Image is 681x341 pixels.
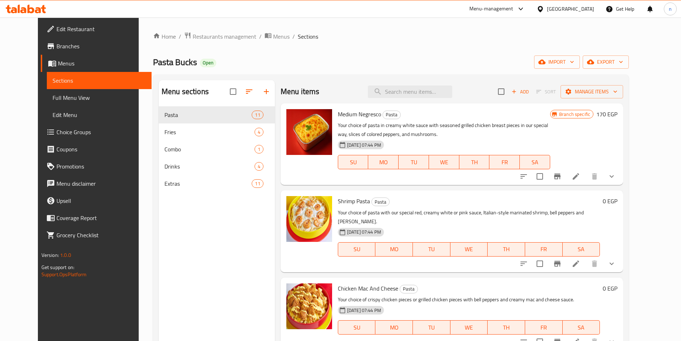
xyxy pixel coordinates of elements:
[413,242,450,257] button: TU
[492,157,517,167] span: FR
[159,175,275,192] div: Extras11
[525,242,563,257] button: FR
[341,244,373,254] span: SU
[159,141,275,158] div: Combo1
[241,83,258,100] span: Sort sections
[566,322,597,333] span: SA
[338,121,550,139] p: Your choice of pasta in creamy white sauce with seasoned grilled chicken breast pieces in our spe...
[534,55,580,69] button: import
[549,255,566,272] button: Branch-specific-item
[515,168,532,185] button: sort-choices
[378,322,410,333] span: MO
[413,320,450,335] button: TU
[338,109,381,120] span: Medium Negresco
[164,145,255,154] span: Combo
[259,32,262,41] li: /
[378,244,410,254] span: MO
[490,322,522,333] span: TH
[255,145,263,154] div: items
[338,155,369,169] button: SU
[490,244,522,254] span: TH
[159,103,275,195] nav: Menu sections
[153,32,629,41] nav: breadcrumb
[41,209,152,226] a: Coverage Report
[371,157,396,167] span: MO
[226,84,241,99] span: Select all sections
[450,242,488,257] button: WE
[41,250,59,260] span: Version:
[255,163,263,170] span: 4
[450,320,488,335] button: WE
[368,155,399,169] button: MO
[41,270,87,279] a: Support.OpsPlatform
[164,179,252,188] div: Extras
[184,32,256,41] a: Restaurants management
[41,175,152,192] a: Menu disclaimer
[338,320,376,335] button: SU
[56,196,146,205] span: Upsell
[164,162,255,171] span: Drinks
[338,196,370,206] span: Shrimp Pasta
[566,244,597,254] span: SA
[53,111,146,119] span: Edit Menu
[459,155,490,169] button: TH
[341,322,373,333] span: SU
[252,111,263,119] div: items
[286,109,332,155] img: Medium Negresco
[41,158,152,175] a: Promotions
[255,146,263,153] span: 1
[494,84,509,99] span: Select section
[383,111,400,119] span: Pasta
[528,244,560,254] span: FR
[179,32,181,41] li: /
[255,162,263,171] div: items
[488,242,525,257] button: TH
[523,157,547,167] span: SA
[368,86,452,98] input: search
[556,111,593,118] span: Branch specific
[338,283,398,294] span: Chicken Mac And Cheese
[509,86,532,97] button: Add
[338,242,376,257] button: SU
[41,263,74,272] span: Get support on:
[462,157,487,167] span: TH
[60,250,71,260] span: 1.0.0
[509,86,532,97] span: Add item
[489,155,520,169] button: FR
[400,285,418,293] span: Pasta
[56,42,146,50] span: Branches
[338,295,600,304] p: Your choice of crispy chicken pieces or grilled chicken pieces with bell peppers and creamy mac a...
[258,83,275,100] button: Add section
[532,169,547,184] span: Select to update
[375,242,413,257] button: MO
[372,198,389,206] span: Pasta
[572,172,580,181] a: Edit menu item
[416,244,448,254] span: TU
[563,242,600,257] button: SA
[453,244,485,254] span: WE
[603,255,620,272] button: show more
[561,85,623,98] button: Manage items
[153,32,176,41] a: Home
[528,322,560,333] span: FR
[164,111,252,119] span: Pasta
[292,32,295,41] li: /
[252,180,263,187] span: 11
[159,158,275,175] div: Drinks4
[162,86,209,97] h2: Menu sections
[432,157,457,167] span: WE
[547,5,594,13] div: [GEOGRAPHIC_DATA]
[164,128,255,136] span: Fries
[255,129,263,136] span: 4
[566,87,617,96] span: Manage items
[607,172,616,181] svg: Show Choices
[41,226,152,244] a: Grocery Checklist
[488,320,525,335] button: TH
[41,141,152,158] a: Coupons
[41,192,152,209] a: Upsell
[53,76,146,85] span: Sections
[453,322,485,333] span: WE
[416,322,448,333] span: TU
